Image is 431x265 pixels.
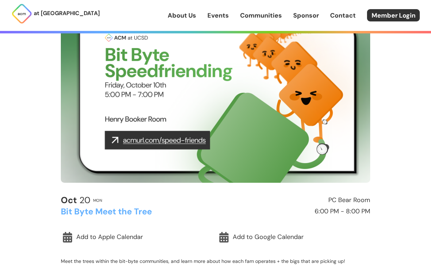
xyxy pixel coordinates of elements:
img: Event Cover Photo [61,9,370,183]
p: at [GEOGRAPHIC_DATA] [34,9,100,18]
img: ACM Logo [11,3,32,24]
h2: 6:00 PM - 8:00 PM [219,208,370,215]
a: Communities [240,11,282,20]
h2: Mon [93,198,102,202]
h2: Bit Byte Meet the Tree [61,207,212,216]
a: Add to Google Calendar [217,229,370,245]
b: Oct [61,194,77,206]
a: About Us [168,11,196,20]
h2: PC Bear Room [219,197,370,204]
h2: 20 [61,195,90,205]
p: Meet the trees within the bit-byte communities, and learn more about how each fam operates + the ... [61,258,370,264]
a: Events [207,11,229,20]
a: Member Login [367,9,420,21]
a: at [GEOGRAPHIC_DATA] [11,3,100,24]
a: Contact [330,11,356,20]
a: Add to Apple Calendar [61,229,214,245]
a: Sponsor [293,11,319,20]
